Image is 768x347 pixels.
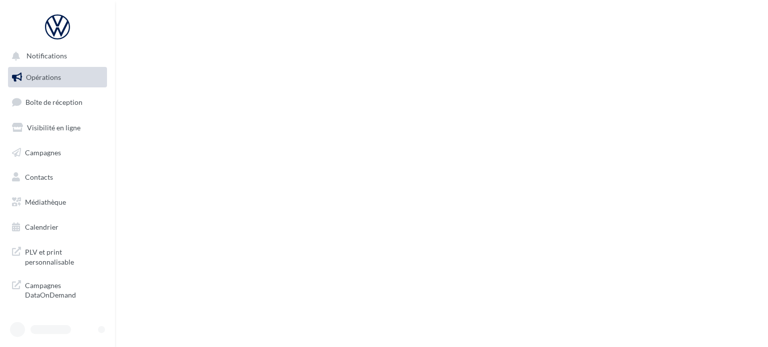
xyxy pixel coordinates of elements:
a: Boîte de réception [6,91,109,113]
span: Notifications [26,52,67,60]
a: Visibilité en ligne [6,117,109,138]
a: Médiathèque [6,192,109,213]
a: Campagnes [6,142,109,163]
span: Opérations [26,73,61,81]
span: Campagnes [25,148,61,156]
a: Contacts [6,167,109,188]
span: Contacts [25,173,53,181]
a: Calendrier [6,217,109,238]
a: Campagnes DataOnDemand [6,275,109,304]
a: PLV et print personnalisable [6,241,109,271]
a: Opérations [6,67,109,88]
span: Boîte de réception [25,98,82,106]
span: Médiathèque [25,198,66,206]
span: Visibilité en ligne [27,123,80,132]
span: Calendrier [25,223,58,231]
span: PLV et print personnalisable [25,245,103,267]
span: Campagnes DataOnDemand [25,279,103,300]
